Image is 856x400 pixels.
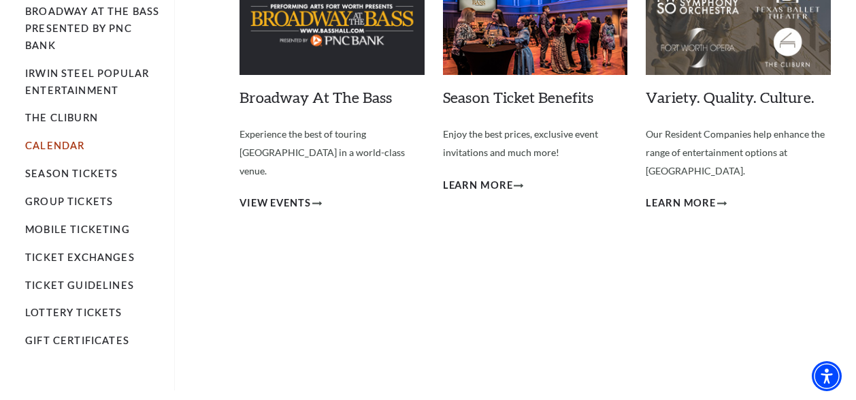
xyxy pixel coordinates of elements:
[25,279,134,291] a: Ticket Guidelines
[443,88,593,106] a: Season Ticket Benefits
[25,335,129,346] a: Gift Certificates
[240,195,322,212] a: View Events
[443,177,513,194] span: Learn More
[646,195,716,212] span: Learn More
[646,88,814,106] a: Variety. Quality. Culture.
[443,177,524,194] a: Learn More Season Ticket Benefits
[25,196,113,207] a: Group Tickets
[240,88,392,106] a: Broadway At The Bass
[25,140,84,151] a: Calendar
[240,195,311,212] span: View Events
[443,125,628,161] p: Enjoy the best prices, exclusive event invitations and much more!
[25,251,135,263] a: Ticket Exchanges
[25,67,149,96] a: Irwin Steel Popular Entertainment
[25,5,159,51] a: Broadway At The Bass presented by PNC Bank
[25,224,130,235] a: Mobile Ticketing
[25,168,118,179] a: Season Tickets
[25,112,98,123] a: The Cliburn
[812,361,842,391] div: Accessibility Menu
[646,195,727,212] a: Learn More Variety. Quality. Culture.
[240,125,425,180] p: Experience the best of touring [GEOGRAPHIC_DATA] in a world-class venue.
[25,307,122,318] a: Lottery Tickets
[646,125,831,180] p: Our Resident Companies help enhance the range of entertainment options at [GEOGRAPHIC_DATA].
